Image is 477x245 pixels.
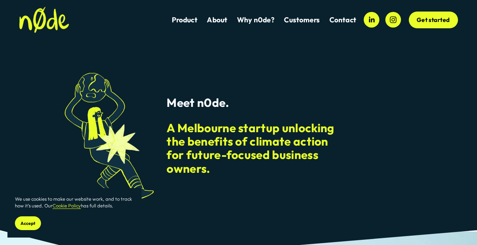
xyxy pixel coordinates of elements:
a: folder dropdown [284,15,320,25]
span: Accept [20,220,35,226]
a: Why n0de? [237,15,275,25]
iframe: Chat Widget [440,209,477,245]
a: Instagram [385,12,401,28]
a: Contact [329,15,356,25]
a: Product [172,15,198,25]
a: Cookie Policy [53,203,81,209]
p: We use cookies to make our website work, and to track how it’s used. Our has full details. [15,195,134,209]
section: Cookie banner [7,188,142,238]
a: Get started [409,12,458,29]
span: Meet n0de. [167,95,229,110]
h3: A Melbourne startup unlocking the benefits of climate action for future-focused business owners. [167,121,347,175]
span: Customers [284,16,320,24]
a: About [207,15,227,25]
img: n0de [19,7,69,33]
a: LinkedIn [364,12,379,28]
button: Accept [15,216,41,230]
